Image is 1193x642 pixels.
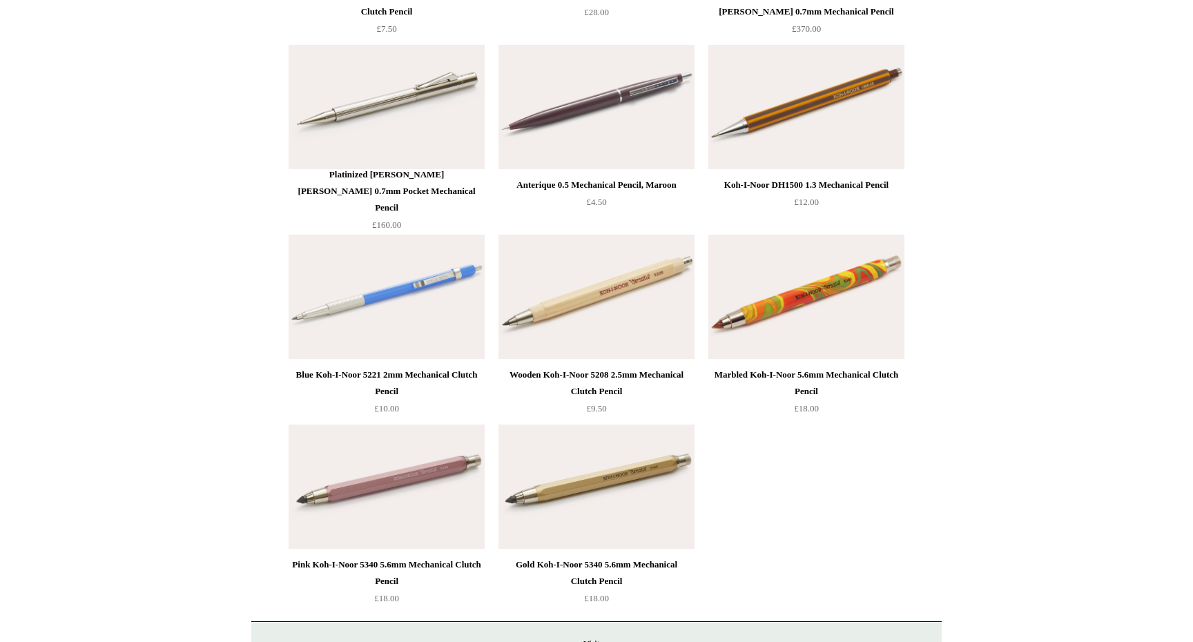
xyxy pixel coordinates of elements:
[708,235,904,359] a: Marbled Koh-I-Noor 5.6mm Mechanical Clutch Pencil Marbled Koh-I-Noor 5.6mm Mechanical Clutch Pencil
[289,235,485,359] a: Blue Koh-I-Noor 5221 2mm Mechanical Clutch Pencil Blue Koh-I-Noor 5221 2mm Mechanical Clutch Pencil
[289,166,485,233] a: Platinized [PERSON_NAME] [PERSON_NAME] 0.7mm Pocket Mechanical Pencil £160.00
[584,7,609,17] span: £28.00
[498,235,695,359] a: Wooden Koh-I-Noor 5208 2.5mm Mechanical Clutch Pencil Wooden Koh-I-Noor 5208 2.5mm Mechanical Clu...
[374,403,399,414] span: £10.00
[372,220,401,230] span: £160.00
[376,23,396,34] span: £7.50
[586,197,606,207] span: £4.50
[289,556,485,613] a: Pink Koh-I-Noor 5340 5.6mm Mechanical Clutch Pencil £18.00
[502,556,691,590] div: Gold Koh-I-Noor 5340 5.6mm Mechanical Clutch Pencil
[502,367,691,400] div: Wooden Koh-I-Noor 5208 2.5mm Mechanical Clutch Pencil
[708,367,904,423] a: Marbled Koh-I-Noor 5.6mm Mechanical Clutch Pencil £18.00
[498,425,695,549] img: Gold Koh-I-Noor 5340 5.6mm Mechanical Clutch Pencil
[712,177,901,193] div: Koh-I-Noor DH1500 1.3 Mechanical Pencil
[498,177,695,233] a: Anterique 0.5 Mechanical Pencil, Maroon £4.50
[794,197,819,207] span: £12.00
[292,556,481,590] div: Pink Koh-I-Noor 5340 5.6mm Mechanical Clutch Pencil
[292,367,481,400] div: Blue Koh-I-Noor 5221 2mm Mechanical Clutch Pencil
[289,367,485,423] a: Blue Koh-I-Noor 5221 2mm Mechanical Clutch Pencil £10.00
[708,177,904,233] a: Koh-I-Noor DH1500 1.3 Mechanical Pencil £12.00
[498,425,695,549] a: Gold Koh-I-Noor 5340 5.6mm Mechanical Clutch Pencil Gold Koh-I-Noor 5340 5.6mm Mechanical Clutch ...
[289,45,485,169] a: Platinized Graf Von Faber-Castell 0.7mm Pocket Mechanical Pencil Platinized Graf Von Faber-Castel...
[498,45,695,169] a: Anterique 0.5 Mechanical Pencil, Maroon Anterique 0.5 Mechanical Pencil, Maroon
[502,177,691,193] div: Anterique 0.5 Mechanical Pencil, Maroon
[498,556,695,613] a: Gold Koh-I-Noor 5340 5.6mm Mechanical Clutch Pencil £18.00
[289,425,485,549] a: Pink Koh-I-Noor 5340 5.6mm Mechanical Clutch Pencil Pink Koh-I-Noor 5340 5.6mm Mechanical Clutch ...
[498,235,695,359] img: Wooden Koh-I-Noor 5208 2.5mm Mechanical Clutch Pencil
[289,235,485,359] img: Blue Koh-I-Noor 5221 2mm Mechanical Clutch Pencil
[289,425,485,549] img: Pink Koh-I-Noor 5340 5.6mm Mechanical Clutch Pencil
[792,23,821,34] span: £370.00
[374,593,399,603] span: £18.00
[708,45,904,169] img: Koh-I-Noor DH1500 1.3 Mechanical Pencil
[498,45,695,169] img: Anterique 0.5 Mechanical Pencil, Maroon
[292,166,481,216] div: Platinized [PERSON_NAME] [PERSON_NAME] 0.7mm Pocket Mechanical Pencil
[712,367,901,400] div: Marbled Koh-I-Noor 5.6mm Mechanical Clutch Pencil
[498,367,695,423] a: Wooden Koh-I-Noor 5208 2.5mm Mechanical Clutch Pencil £9.50
[586,403,606,414] span: £9.50
[289,45,485,169] img: Platinized Graf Von Faber-Castell 0.7mm Pocket Mechanical Pencil
[708,235,904,359] img: Marbled Koh-I-Noor 5.6mm Mechanical Clutch Pencil
[794,403,819,414] span: £18.00
[584,593,609,603] span: £18.00
[708,45,904,169] a: Koh-I-Noor DH1500 1.3 Mechanical Pencil Koh-I-Noor DH1500 1.3 Mechanical Pencil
